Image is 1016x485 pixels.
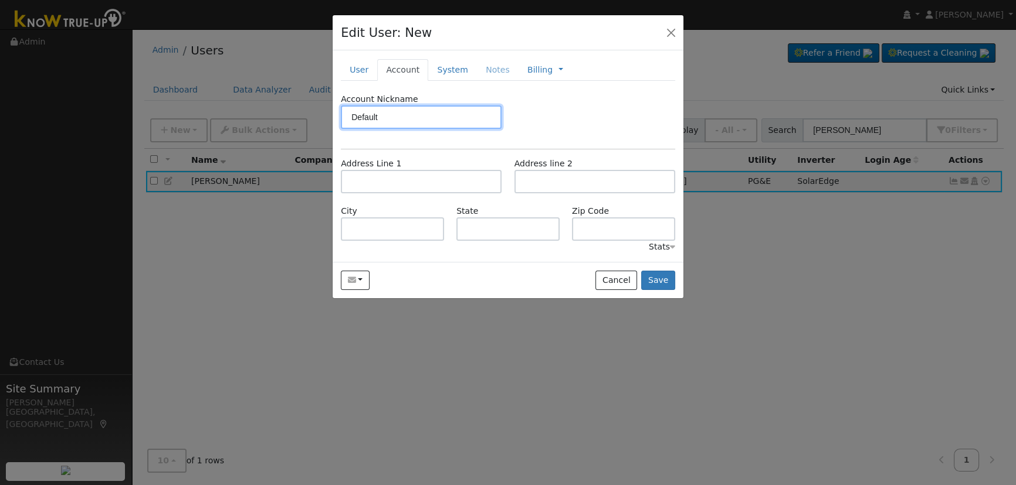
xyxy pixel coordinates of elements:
button: Save [641,271,675,291]
label: Address Line 1 [341,158,401,170]
a: System [428,59,477,81]
button: rempip@gmail.com [341,271,370,291]
a: User [341,59,377,81]
label: State [456,205,478,217]
label: City [341,205,357,217]
label: Account Nickname [341,93,418,105]
a: Billing [527,64,553,76]
div: Stats [649,241,675,253]
h4: Edit User: New [341,23,432,42]
label: Address line 2 [514,158,573,170]
label: Zip Code [572,205,609,217]
button: Cancel [595,271,637,291]
a: Account [377,59,428,81]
